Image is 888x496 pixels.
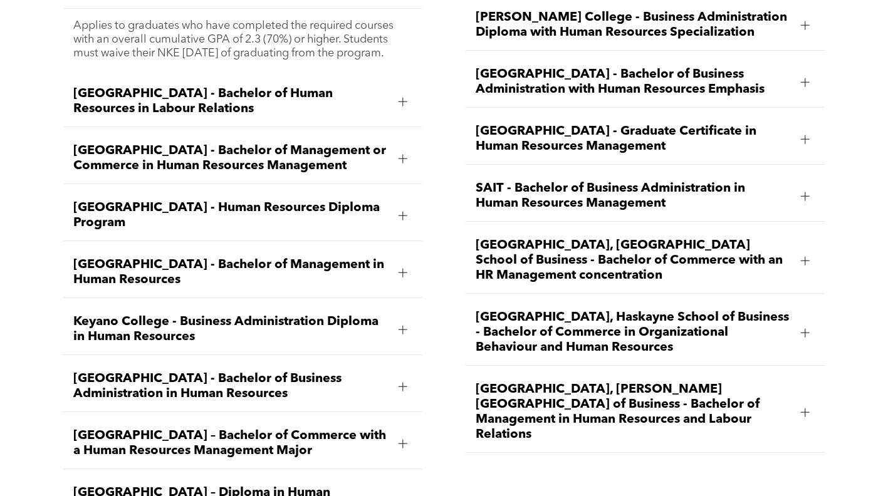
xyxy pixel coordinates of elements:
[73,428,389,458] span: [GEOGRAPHIC_DATA] – Bachelor of Commerce with a Human Resources Management Major
[73,314,389,344] span: Keyano College - Business Administration Diploma in Human Resources
[476,238,791,283] span: [GEOGRAPHIC_DATA], [GEOGRAPHIC_DATA] School of Business - Bachelor of Commerce with an HR Managem...
[73,200,389,230] span: [GEOGRAPHIC_DATA] - Human Resources Diploma Program
[73,86,389,116] span: [GEOGRAPHIC_DATA] - Bachelor of Human Resources in Labour Relations
[476,124,791,154] span: [GEOGRAPHIC_DATA] - Graduate Certificate in Human Resources Management
[73,257,389,287] span: [GEOGRAPHIC_DATA] - Bachelor of Management in Human Resources
[73,371,389,401] span: [GEOGRAPHIC_DATA] - Bachelor of Business Administration in Human Resources
[476,67,791,97] span: [GEOGRAPHIC_DATA] - Bachelor of Business Administration with Human Resources Emphasis
[73,19,412,60] p: Applies to graduates who have completed the required courses with an overall cumulative GPA of 2....
[476,181,791,211] span: SAIT - Bachelor of Business Administration in Human Resources Management
[73,143,389,173] span: [GEOGRAPHIC_DATA] - Bachelor of Management or Commerce in Human Resources Management
[476,382,791,442] span: [GEOGRAPHIC_DATA], [PERSON_NAME][GEOGRAPHIC_DATA] of Business - Bachelor of Management in Human R...
[476,310,791,355] span: [GEOGRAPHIC_DATA], Haskayne School of Business - Bachelor of Commerce in Organizational Behaviour...
[476,10,791,40] span: [PERSON_NAME] College - Business Administration Diploma with Human Resources Specialization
